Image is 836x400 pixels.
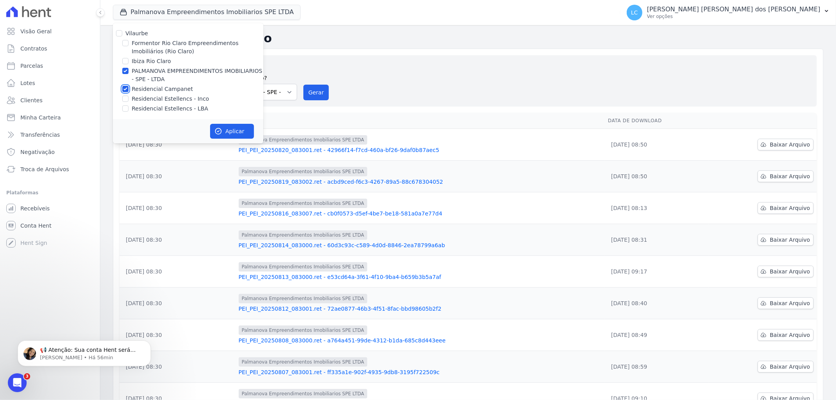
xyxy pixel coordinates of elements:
[20,222,51,230] span: Conta Hent
[758,139,814,150] a: Baixar Arquivo
[239,305,602,313] a: PEI_PEI_20250812_083001.ret - 72ae0877-46b3-4f51-8fac-bbd98605b2f2
[770,299,810,307] span: Baixar Arquivo
[605,319,709,351] td: [DATE] 08:49
[758,297,814,309] a: Baixar Arquivo
[6,324,163,379] iframe: Intercom notifications mensagem
[3,127,97,143] a: Transferências
[605,256,709,288] td: [DATE] 09:17
[3,110,97,125] a: Minha Carteira
[20,205,50,212] span: Recebíveis
[239,337,602,344] a: PEI_PEI_20250808_083000.ret - a764a451-99de-4312-b1da-685c8d443eee
[605,192,709,224] td: [DATE] 08:13
[6,188,94,197] div: Plataformas
[239,135,367,145] span: Palmanova Empreendimentos Imobiliarios SPE LTDA
[770,172,810,180] span: Baixar Arquivo
[8,373,27,392] iframe: Intercom live chat
[132,67,263,83] label: PALMANOVA EMPREENDIMENTOS IMOBILIARIOS - SPE - LTDA
[605,351,709,383] td: [DATE] 08:59
[239,241,602,249] a: PEI_PEI_20250814_083000.ret - 60d3c93c-c589-4d0d-8846-2ea78799a6ab
[605,113,709,129] th: Data de Download
[239,167,367,176] span: Palmanova Empreendimentos Imobiliarios SPE LTDA
[24,373,30,380] span: 3
[770,236,810,244] span: Baixar Arquivo
[132,105,208,113] label: Residencial Estellencs - LBA
[3,58,97,74] a: Parcelas
[20,96,42,104] span: Clientes
[20,27,52,35] span: Visão Geral
[3,41,97,56] a: Contratos
[239,357,367,367] span: Palmanova Empreendimentos Imobiliarios SPE LTDA
[210,124,254,139] button: Aplicar
[20,79,35,87] span: Lotes
[239,389,367,398] span: Palmanova Empreendimentos Imobiliarios SPE LTDA
[239,210,602,217] a: PEI_PEI_20250816_083007.ret - cb0f0573-d5ef-4be7-be18-581a0a7e77d4
[758,329,814,341] a: Baixar Arquivo
[125,30,148,36] label: Vilaurbe
[239,326,367,335] span: Palmanova Empreendimentos Imobiliarios SPE LTDA
[120,129,236,161] td: [DATE] 08:30
[770,204,810,212] span: Baixar Arquivo
[120,288,236,319] td: [DATE] 08:30
[3,24,97,39] a: Visão Geral
[758,234,814,246] a: Baixar Arquivo
[239,262,367,271] span: Palmanova Empreendimentos Imobiliarios SPE LTDA
[3,75,97,91] a: Lotes
[132,39,263,56] label: Formentor Rio Claro Empreendimentos Imobiliários (Rio Claro)
[236,113,605,129] th: Arquivo
[3,201,97,216] a: Recebíveis
[20,62,43,70] span: Parcelas
[770,268,810,275] span: Baixar Arquivo
[20,148,55,156] span: Negativação
[770,141,810,148] span: Baixar Arquivo
[631,10,638,15] span: LC
[20,45,47,52] span: Contratos
[303,85,329,100] button: Gerar
[605,161,709,192] td: [DATE] 08:50
[605,224,709,256] td: [DATE] 08:31
[20,114,61,121] span: Minha Carteira
[132,95,209,103] label: Residencial Estellencs - Inco
[239,368,602,376] a: PEI_PEI_20250807_083001.ret - ff335a1e-902f-4935-9db8-3195f722509c
[239,273,602,281] a: PEI_PEI_20250813_083000.ret - e53cd64a-3f61-4f10-9ba4-b659b3b5a7af
[3,92,97,108] a: Clientes
[239,230,367,240] span: Palmanova Empreendimentos Imobiliarios SPE LTDA
[120,256,236,288] td: [DATE] 08:30
[132,57,171,65] label: Ibiza Rio Claro
[20,131,60,139] span: Transferências
[120,351,236,383] td: [DATE] 08:30
[239,294,367,303] span: Palmanova Empreendimentos Imobiliarios SPE LTDA
[758,266,814,277] a: Baixar Arquivo
[120,192,236,224] td: [DATE] 08:30
[605,288,709,319] td: [DATE] 08:40
[239,178,602,186] a: PEI_PEI_20250819_083002.ret - acbd9ced-f6c3-4267-89a5-88c678304052
[3,161,97,177] a: Troca de Arquivos
[3,218,97,233] a: Conta Hent
[113,31,823,45] h2: Exportações de Retorno
[770,331,810,339] span: Baixar Arquivo
[620,2,836,24] button: LC [PERSON_NAME] [PERSON_NAME] dos [PERSON_NAME] Ver opções
[239,146,602,154] a: PEI_PEI_20250820_083001.ret - 42966f14-f7cd-460a-bf26-9daf0b87aec5
[770,363,810,371] span: Baixar Arquivo
[113,5,301,20] button: Palmanova Empreendimentos Imobiliarios SPE LTDA
[120,161,236,192] td: [DATE] 08:30
[132,85,193,93] label: Residencial Campanet
[120,319,236,351] td: [DATE] 08:30
[20,165,69,173] span: Troca de Arquivos
[758,170,814,182] a: Baixar Arquivo
[647,13,820,20] p: Ver opções
[758,202,814,214] a: Baixar Arquivo
[3,144,97,160] a: Negativação
[120,224,236,256] td: [DATE] 08:30
[758,361,814,373] a: Baixar Arquivo
[647,5,820,13] p: [PERSON_NAME] [PERSON_NAME] dos [PERSON_NAME]
[239,199,367,208] span: Palmanova Empreendimentos Imobiliarios SPE LTDA
[605,129,709,161] td: [DATE] 08:50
